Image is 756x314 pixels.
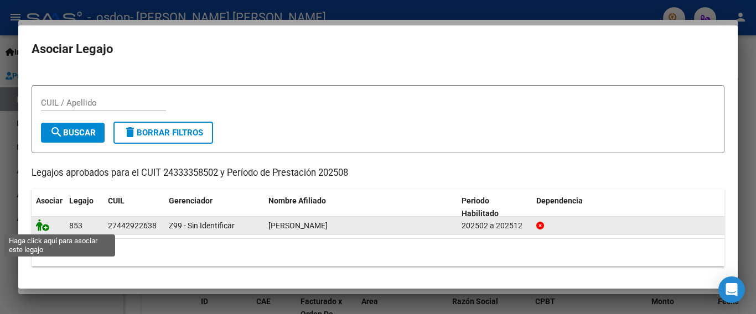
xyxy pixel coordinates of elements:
datatable-header-cell: Legajo [65,189,103,226]
datatable-header-cell: Periodo Habilitado [457,189,532,226]
span: CUIL [108,196,125,205]
datatable-header-cell: Asociar [32,189,65,226]
datatable-header-cell: Nombre Afiliado [264,189,457,226]
datatable-header-cell: Gerenciador [164,189,264,226]
span: Buscar [50,128,96,138]
span: CASASOLA SELENE [268,221,328,230]
span: Asociar [36,196,63,205]
span: Periodo Habilitado [462,196,499,218]
datatable-header-cell: Dependencia [532,189,725,226]
div: 27442922638 [108,219,157,232]
span: Gerenciador [169,196,213,205]
span: 853 [69,221,82,230]
mat-icon: search [50,125,63,139]
div: Open Intercom Messenger [718,276,745,303]
span: Z99 - Sin Identificar [169,221,235,230]
span: Legajo [69,196,94,205]
div: 1 registros [32,239,724,266]
p: Legajos aprobados para el CUIT 24333358502 y Período de Prestación 202508 [32,166,724,180]
mat-icon: delete [123,125,137,139]
div: 202502 a 202512 [462,219,527,232]
span: Borrar Filtros [123,128,203,138]
button: Buscar [41,123,105,143]
button: Borrar Filtros [113,122,213,144]
h2: Asociar Legajo [32,39,724,60]
span: Nombre Afiliado [268,196,326,205]
span: Dependencia [536,196,583,205]
datatable-header-cell: CUIL [103,189,164,226]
